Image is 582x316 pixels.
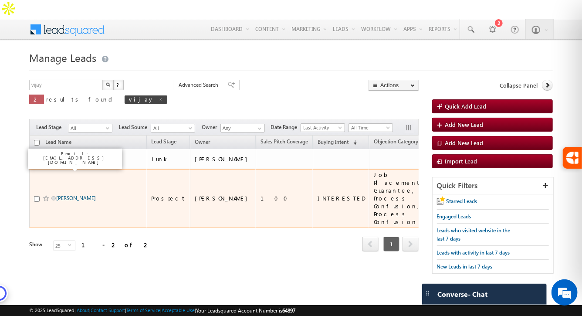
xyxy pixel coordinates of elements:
span: (sorted descending) [350,139,357,146]
span: Advanced Search [179,81,221,89]
a: Buying Intent (sorted descending) [313,137,361,148]
span: All [68,124,110,132]
a: Dashboard [208,19,252,38]
span: © 2025 LeadSquared | | | | | [29,306,295,315]
span: vijay [129,95,154,103]
a: All [68,124,112,133]
span: Leads who visited website in the last 7 days [437,227,511,242]
span: Owner [202,123,220,131]
button: Actions [369,80,419,91]
span: Last Activity [301,124,342,132]
a: About [77,307,89,313]
span: Import Lead [445,157,477,165]
a: Terms of Service [126,307,160,313]
a: All [151,124,195,133]
a: All Time [349,123,393,132]
span: results found [46,95,115,103]
div: [PERSON_NAME] [195,155,252,163]
span: Date Range [271,123,301,131]
span: 64897 [282,307,295,314]
a: [PERSON_NAME] [56,195,96,201]
span: Quick Add Lead [445,102,487,110]
div: Junk [152,155,186,163]
div: INTERESTED [318,194,365,202]
a: Show All Items [253,124,264,133]
a: Contact Support [91,307,125,313]
input: Check all records [34,140,40,146]
button: ? [113,80,124,90]
span: Lead Stage [152,138,177,145]
div: [PERSON_NAME] [195,194,252,202]
span: Lead Stage [36,123,68,131]
span: Converse - Chat [437,290,487,298]
div: Job Placement Guarantee, Process Confusion, Process Confusion [374,171,423,226]
div: 1 - 2 of 2 [81,240,150,250]
img: Search [106,82,110,87]
div: 2 [495,19,503,27]
a: Leads [330,19,358,38]
span: Owner [195,139,210,145]
span: Add New Lead [445,139,484,146]
a: Workflow [358,19,400,38]
a: Marketing [288,19,329,38]
a: Lead Stage [147,137,181,148]
span: All Time [349,124,390,132]
span: Buying Intent [318,139,349,145]
a: Last Activity [301,123,345,132]
a: Content [252,19,288,38]
span: Add New Lead [445,121,484,128]
span: 1 [383,237,399,251]
div: Quick Filters [433,177,553,194]
span: Collapse Panel [500,82,538,89]
span: prev [362,237,379,251]
a: Sales Pitch Coverage [256,137,312,148]
a: next [403,238,419,251]
span: Sales Pitch Coverage [261,138,308,145]
span: All [151,124,193,132]
span: New Leads in last 7 days [437,263,493,270]
span: Engaged Leads [437,213,471,220]
div: Prospect [152,194,186,202]
span: Manage Leads [29,51,96,65]
a: Objection Category [369,137,423,148]
a: Reports [426,19,460,38]
a: prev [362,238,379,251]
div: Show [29,241,47,248]
span: Lead Source [119,123,151,131]
p: Email: [EMAIL_ADDRESS][DOMAIN_NAME] [31,151,118,164]
img: carter-drag [424,290,431,297]
span: next [403,237,419,251]
input: Type to Search [220,124,265,133]
span: select [68,243,75,247]
span: 2 [34,95,40,103]
span: Your Leadsquared Account Number is [196,307,295,314]
a: Apps [400,19,425,38]
span: Leads with activity in last 7 days [437,249,510,256]
a: Lead Name [41,137,76,149]
span: Objection Category [374,138,418,145]
a: Acceptable Use [162,307,195,313]
span: Starred Leads [447,198,477,204]
span: 25 [54,241,68,251]
div: 100 [261,194,309,202]
span: ? [116,81,120,88]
